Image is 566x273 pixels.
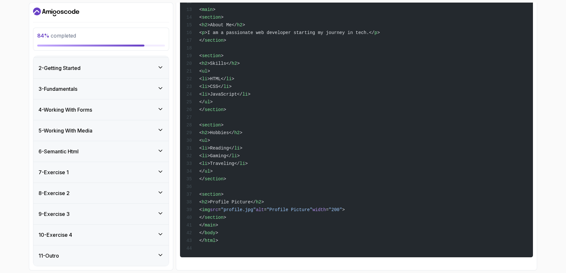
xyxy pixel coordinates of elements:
span: > [221,123,223,128]
span: </ [199,169,205,174]
span: completed [37,32,76,39]
span: < [199,200,202,205]
span: < [199,76,202,81]
span: >Hobbies</ [207,130,234,135]
span: </ [199,215,205,220]
span: < [199,61,202,66]
span: < [199,69,202,74]
span: li [234,146,240,151]
span: section [202,53,221,58]
span: < [199,146,202,151]
span: < [199,15,202,20]
button: 4-Working With Forms [33,99,169,120]
span: > [213,7,215,12]
span: < [199,7,202,12]
span: main [202,7,213,12]
span: > [215,238,218,243]
span: > [245,161,248,166]
span: width [313,207,326,212]
span: > [261,200,264,205]
span: li [240,161,245,166]
span: < [199,153,202,158]
span: src [210,207,218,212]
span: section [202,192,221,197]
h3: 10 - Exercise 4 [39,231,72,239]
span: li [242,92,248,97]
span: > [221,15,223,20]
h3: 3 - Fundamentals [39,85,77,93]
span: > [215,230,218,235]
span: ul [205,99,210,105]
span: ul [202,138,207,143]
button: 9-Exercise 3 [33,204,169,224]
span: > [221,53,223,58]
span: >Skills</ [207,61,232,66]
span: < [199,138,202,143]
span: p [202,30,204,35]
span: > [242,22,245,28]
button: 2-Getting Started [33,58,169,78]
span: > [229,84,231,89]
h3: 9 - Exercise 3 [39,210,70,218]
span: > [237,61,240,66]
span: > [215,223,218,228]
span: alt [256,207,264,212]
h3: 8 - Exercise 2 [39,189,70,197]
span: h2 [234,130,240,135]
span: section [205,107,224,112]
span: </ [199,230,205,235]
span: h2 [202,22,207,28]
span: = [218,207,221,212]
span: li [202,92,207,97]
span: h2 [202,130,207,135]
span: "Profile Picture" [267,207,313,212]
h3: 2 - Getting Started [39,64,81,72]
h3: 7 - Exercise 1 [39,168,69,176]
button: 3-Fundamentals [33,79,169,99]
button: 8-Exercise 2 [33,183,169,203]
span: < [199,130,202,135]
span: < [199,92,202,97]
span: >Traveling</ [207,161,240,166]
h3: 4 - Working With Forms [39,106,92,114]
span: >About Me</ [207,22,237,28]
span: li [202,161,207,166]
span: </ [199,38,205,43]
span: h2 [237,22,243,28]
span: > [237,153,240,158]
span: li [202,146,207,151]
span: > [210,99,213,105]
span: > [210,169,213,174]
span: h2 [232,61,237,66]
span: > [240,130,242,135]
span: "200" [329,207,342,212]
span: li [232,153,237,158]
span: > [221,192,223,197]
span: < [199,84,202,89]
button: 7-Exercise 1 [33,162,169,183]
span: < [199,161,202,166]
span: </ [199,238,205,243]
span: >HTML</ [207,76,226,81]
a: Dashboard [33,7,79,17]
span: h2 [202,61,207,66]
span: >Gaming</ [207,153,232,158]
span: h2 [202,200,207,205]
span: li [202,84,207,89]
span: section [202,123,221,128]
span: > [377,30,380,35]
span: li [226,76,232,81]
span: ul [205,169,210,174]
span: p [374,30,377,35]
button: 5-Working With Media [33,120,169,141]
h3: 11 - Outro [39,252,59,260]
span: main [205,223,216,228]
span: < [199,53,202,58]
span: >JavaScript</ [207,92,242,97]
span: section [205,215,224,220]
span: img [202,207,210,212]
h3: 6 - Semantic Html [39,148,79,155]
span: body [205,230,216,235]
span: </ [199,176,205,182]
h3: 5 - Working With Media [39,127,92,134]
